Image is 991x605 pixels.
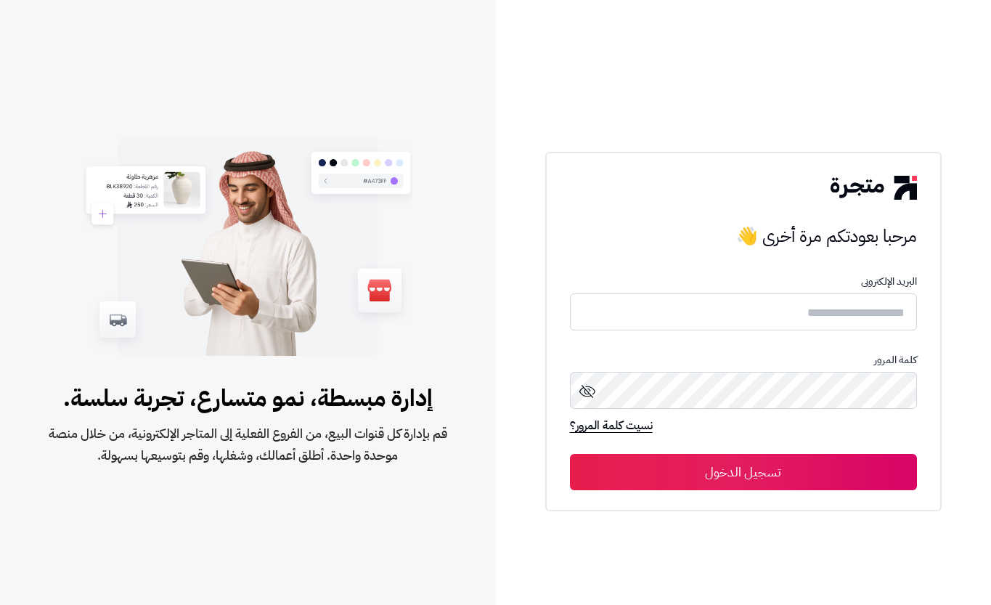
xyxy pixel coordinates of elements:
[831,176,916,199] img: logo-2.png
[46,423,449,466] span: قم بإدارة كل قنوات البيع، من الفروع الفعلية إلى المتاجر الإلكترونية، من خلال منصة موحدة واحدة. أط...
[570,454,917,490] button: تسجيل الدخول
[570,417,653,437] a: نسيت كلمة المرور؟
[570,222,917,251] h3: مرحبا بعودتكم مرة أخرى 👋
[570,276,917,288] p: البريد الإلكترونى
[570,354,917,366] p: كلمة المرور
[46,381,449,415] span: إدارة مبسطة، نمو متسارع، تجربة سلسة.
